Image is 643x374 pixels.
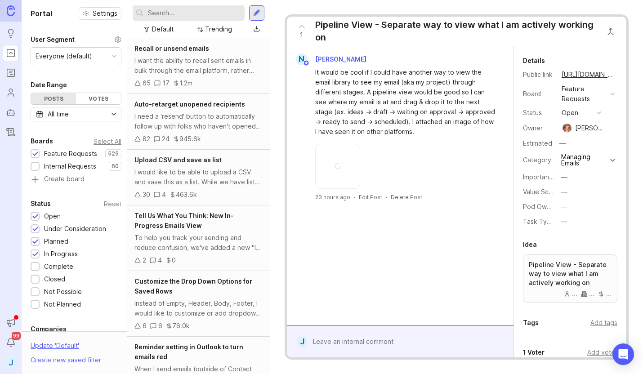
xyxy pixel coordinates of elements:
button: Close button [602,22,620,40]
div: Idea [523,239,537,250]
div: Managing Emails [561,154,608,166]
div: Owner [523,123,554,133]
div: I would like to be able to upload a CSV and save this as a list. While we have list management se... [134,167,263,187]
div: Closed [44,274,65,284]
div: Reset [104,201,121,206]
button: Announcements [3,315,19,331]
a: Upload CSV and save as listI would like to be able to upload a CSV and save this as a list. While... [127,150,270,205]
p: Pipeline View - Separate way to view what I am actively working on [529,260,612,287]
p: 60 [112,163,119,170]
a: Autopilot [3,104,19,120]
img: Bronwen W [560,124,574,133]
div: · [386,193,387,201]
div: Complete [44,262,73,272]
div: 6 [158,321,162,331]
span: Auto-retarget unopened recipients [134,100,245,108]
div: Votes [76,93,121,104]
div: Details [523,55,545,66]
div: Select All [94,139,121,144]
div: 1.2m [179,78,192,88]
div: 463.6k [176,190,197,200]
span: Upload CSV and save as list [134,156,222,164]
button: J [3,354,19,370]
a: [URL][DOMAIN_NAME] [559,69,617,80]
a: Portal [3,45,19,61]
span: Reminder setting in Outlook to turn emails red [134,343,243,361]
div: Posts [31,93,76,104]
div: 65 [143,78,151,88]
div: 1 Voter [523,347,545,358]
a: Create board [31,176,121,184]
div: ... [581,291,594,297]
img: member badge [303,60,309,67]
div: — [561,202,567,212]
span: 1 [300,30,303,40]
div: Add tags [590,318,617,328]
span: 99 [12,332,21,340]
label: Importance [523,173,557,181]
div: Add voter [587,347,617,357]
p: 525 [108,150,119,157]
div: — [561,217,567,227]
h1: Portal [31,8,52,19]
div: Everyone (default) [36,51,92,61]
div: ... [564,291,577,297]
span: Customize the Drop Down Options for Saved Rows [134,277,252,295]
div: Internal Requests [44,161,96,171]
a: Users [3,85,19,101]
button: Settings [79,7,121,20]
div: Update ' Default ' [31,341,79,355]
div: 17 [162,78,170,88]
div: Date Range [31,80,67,90]
div: N [296,53,308,65]
span: Settings [93,9,117,18]
label: Value Scale [523,188,558,196]
input: Search... [148,8,241,18]
span: Recall or unsend emails [134,45,209,52]
span: [PERSON_NAME] [315,55,366,63]
a: Pipeline View - Separate way to view what I am actively working on......... [523,254,617,303]
img: Canny Home [7,5,15,16]
div: Under Consideration [44,224,106,234]
div: 945.6k [179,134,201,144]
div: Tags [523,317,539,328]
a: 23 hours ago [315,193,350,201]
a: Ideas [3,25,19,41]
div: Status [31,198,51,209]
div: Open Intercom Messenger [612,343,634,365]
div: Category [523,155,554,165]
div: Planned [44,236,68,246]
a: Roadmaps [3,65,19,81]
div: Default [152,24,174,34]
div: 24 [162,134,170,144]
span: Tell Us What You Think: New In-Progress Emails View [134,212,234,229]
div: [PERSON_NAME] [575,123,607,133]
div: open [562,108,578,118]
a: Auto-retarget unopened recipientsI need a 'resend' button to automatically follow up with folks w... [127,94,270,150]
div: Trending [205,24,232,34]
label: Pod Ownership [523,203,569,210]
div: 30 [143,190,150,200]
div: 0 [172,255,176,265]
div: · [354,193,355,201]
div: 4 [162,190,166,200]
div: In Progress [44,249,78,259]
div: 6 [143,321,147,331]
a: N[PERSON_NAME] [290,53,374,65]
button: Notifications [3,334,19,351]
div: Open [44,211,61,221]
div: 4 [158,255,162,265]
div: J [297,336,308,347]
div: I need a 'resend' button to automatically follow up with folks who haven't opened my emails yet. ... [134,111,263,131]
div: Not Planned [44,299,81,309]
div: Feature Requests [562,84,607,104]
div: 2 [143,255,146,265]
div: Edit Post [359,193,382,201]
div: — [561,172,567,182]
label: Task Type [523,218,555,225]
div: It would be cool if I could have another way to view the email library to see my email (aka my pr... [315,67,496,137]
div: — [557,138,568,149]
div: 82 [143,134,150,144]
